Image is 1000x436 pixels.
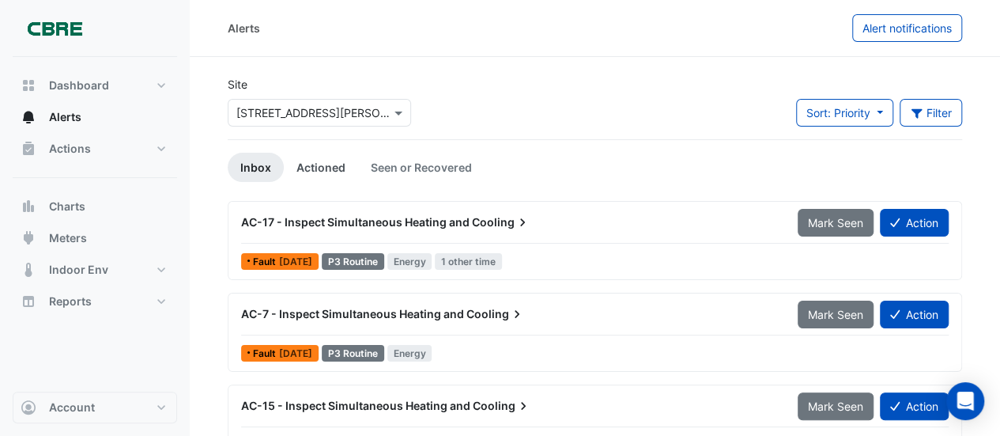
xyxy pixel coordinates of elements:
app-icon: Reports [21,294,36,309]
button: Mark Seen [798,209,874,237]
a: Actioned [284,153,358,182]
span: 1 other time [435,253,502,270]
app-icon: Charts [21,199,36,214]
app-icon: Alerts [21,109,36,125]
button: Alert notifications [852,14,962,42]
span: Mark Seen [808,308,863,321]
span: Energy [387,345,432,362]
span: Meters [49,230,87,246]
app-icon: Meters [21,230,36,246]
span: Cooling [473,398,531,414]
button: Actions [13,133,177,165]
span: Tue 30-Sep-2025 15:46 AEST [279,256,312,267]
label: Site [228,76,247,93]
span: Mark Seen [808,400,863,413]
span: AC-7 - Inspect Simultaneous Heating and [241,307,464,320]
button: Meters [13,222,177,254]
span: Sort: Priority [806,106,870,119]
a: Inbox [228,153,284,182]
button: Mark Seen [798,301,874,328]
span: AC-15 - Inspect Simultaneous Heating and [241,399,470,412]
span: AC-17 - Inspect Simultaneous Heating and [241,215,470,229]
span: Fault [253,349,279,358]
button: Action [880,392,949,420]
button: Dashboard [13,70,177,101]
button: Mark Seen [798,392,874,420]
img: Company Logo [19,13,90,44]
div: P3 Routine [322,345,384,362]
span: Actions [49,141,91,157]
span: Alert notifications [862,21,952,35]
span: Account [49,400,95,415]
div: Alerts [228,20,260,36]
app-icon: Actions [21,141,36,157]
button: Sort: Priority [796,99,893,127]
button: Alerts [13,101,177,133]
span: Charts [49,199,85,214]
span: Mark Seen [808,216,863,229]
span: Indoor Env [49,262,108,278]
span: Fault [253,257,279,267]
button: Charts [13,191,177,222]
div: Open Intercom Messenger [946,382,984,420]
button: Action [880,209,949,237]
span: Fri 26-Sep-2025 09:46 AEST [279,347,312,359]
span: Dashboard [49,78,109,93]
button: Reports [13,286,177,317]
button: Indoor Env [13,254,177,286]
app-icon: Dashboard [21,78,36,93]
button: Action [880,301,949,328]
span: Energy [387,253,432,270]
span: Alerts [49,109,81,125]
button: Account [13,392,177,423]
a: Seen or Recovered [358,153,485,182]
button: Filter [900,99,963,127]
span: Cooling [472,214,530,230]
app-icon: Indoor Env [21,262,36,278]
div: P3 Routine [322,253,384,270]
span: Reports [49,294,92,309]
span: Cooling [466,306,525,322]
